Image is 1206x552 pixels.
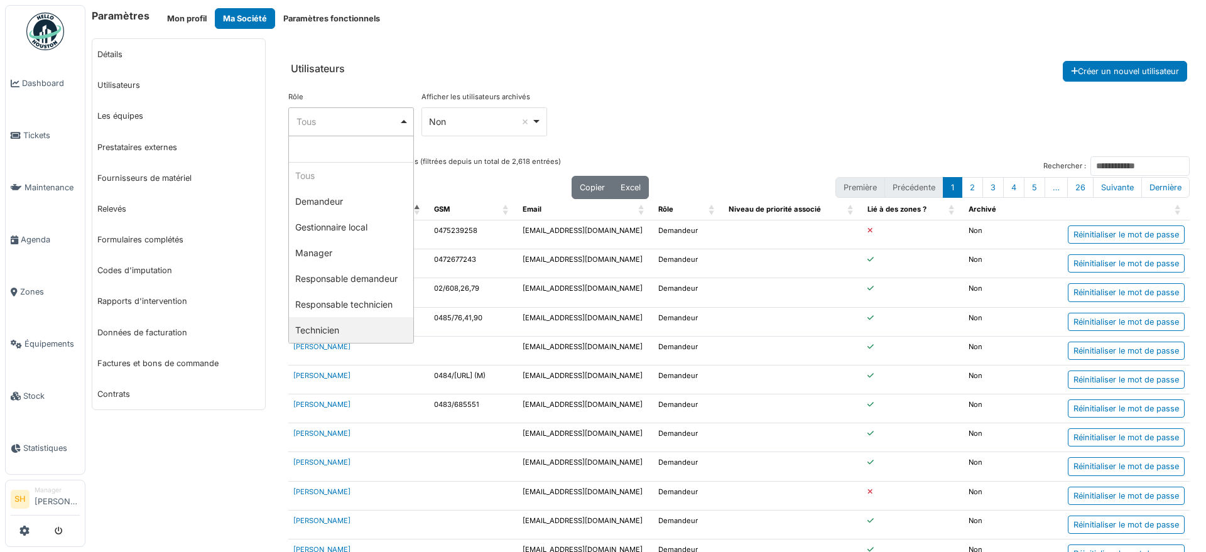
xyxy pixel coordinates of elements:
span: Niveau de priorité associé : Activate to sort [847,199,855,220]
img: Badge_color-CXgf-gQk.svg [26,13,64,50]
td: Non [964,336,1033,365]
td: Demandeur [653,278,723,307]
a: Prestataires externes [92,132,265,163]
button: Créer un nouvel utilisateur [1063,61,1187,82]
li: SH [11,490,30,509]
div: Manager [35,485,80,495]
div: Affichage de 1 à 100 sur 2,582 entrées (filtrées depuis un total de 2,618 entrées) [288,156,561,176]
a: Données de facturation [92,317,265,348]
button: 3 [982,177,1004,198]
a: Agenda [6,214,85,266]
span: Excel [621,183,641,192]
a: [PERSON_NAME] [293,458,350,467]
td: Demandeur [653,394,723,423]
a: Paramètres fonctionnels [275,8,388,29]
td: [EMAIL_ADDRESS][DOMAIN_NAME] [518,220,653,249]
span: Email [523,205,541,214]
button: … [1045,177,1068,198]
td: Non [964,365,1033,394]
td: [EMAIL_ADDRESS][DOMAIN_NAME] [518,452,653,481]
h6: Paramètres [92,10,149,22]
div: Manager [289,240,413,266]
button: Last [1141,177,1190,198]
span: Lié à des zones ?: Activate to sort [948,199,956,220]
div: Non [429,115,531,128]
td: Non [964,423,1033,452]
div: Réinitialiser le mot de passe [1068,516,1185,534]
a: Mon profil [159,8,215,29]
span: Email: Activate to sort [638,199,646,220]
span: Statistiques [23,442,80,454]
button: Ma Société [215,8,275,29]
a: [PERSON_NAME] [293,342,350,351]
span: Maintenance [24,181,80,193]
td: Demandeur [653,452,723,481]
button: Copier [572,176,613,199]
td: Non [964,452,1033,481]
a: [PERSON_NAME] [293,371,350,380]
a: Contrats [92,379,265,409]
span: Tickets [23,129,80,141]
a: Détails [92,39,265,70]
td: Demandeur [653,336,723,365]
td: 0483/685551 [429,394,518,423]
td: Non [964,481,1033,510]
a: Fournisseurs de matériel [92,163,265,193]
button: Remove item: 'false' [519,116,531,128]
button: 1 [943,177,962,198]
td: Non [964,278,1033,307]
label: Rôle [288,92,303,102]
td: Demandeur [653,481,723,510]
button: 26 [1067,177,1094,198]
span: Niveau de priorité associé [729,205,821,214]
a: Rapports d'intervention [92,286,265,317]
span: Lié à des zones ? [867,205,926,214]
a: Utilisateurs [92,70,265,100]
a: SH Manager[PERSON_NAME] [11,485,80,516]
div: Réinitialiser le mot de passe [1068,283,1185,301]
td: Non [964,394,1033,423]
label: Rechercher : [1043,161,1086,171]
a: [PERSON_NAME] [293,516,350,525]
div: Technicien [289,317,413,343]
div: Responsable demandeur [289,266,413,291]
a: Codes d'imputation [92,255,265,286]
li: [PERSON_NAME] [35,485,80,512]
div: Réinitialiser le mot de passe [1068,399,1185,418]
td: [EMAIL_ADDRESS][DOMAIN_NAME] [518,481,653,510]
span: Copier [580,183,605,192]
span: Équipements [24,338,80,350]
div: Réinitialiser le mot de passe [1068,225,1185,244]
button: 2 [962,177,983,198]
div: Réinitialiser le mot de passe [1068,457,1185,475]
td: 0475239258 [429,220,518,249]
a: Relevés [92,193,265,224]
td: Non [964,220,1033,249]
a: [PERSON_NAME] [293,487,350,496]
td: Demandeur [653,365,723,394]
div: Gestionnaire local [289,214,413,240]
td: 02/608,26,79 [429,278,518,307]
span: Archivé [969,205,996,214]
a: Les équipes [92,100,265,131]
td: Demandeur [653,307,723,336]
td: [EMAIL_ADDRESS][DOMAIN_NAME] [518,394,653,423]
td: 0484/[URL] (M) [429,365,518,394]
td: Demandeur [653,249,723,278]
div: Tous [289,163,413,188]
span: Agenda [21,234,80,246]
td: Demandeur [653,510,723,539]
td: Demandeur [653,220,723,249]
a: Factures et bons de commande [92,348,265,379]
span: : Activate to sort [1175,199,1182,220]
div: Réinitialiser le mot de passe [1068,342,1185,360]
label: Afficher les utilisateurs archivés [421,92,530,102]
a: Stock [6,370,85,422]
div: Réinitialiser le mot de passe [1068,254,1185,273]
td: Non [964,249,1033,278]
span: Rôle [658,205,673,214]
input: Tous [289,136,413,163]
div: Réinitialiser le mot de passe [1068,428,1185,446]
td: Non [964,510,1033,539]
